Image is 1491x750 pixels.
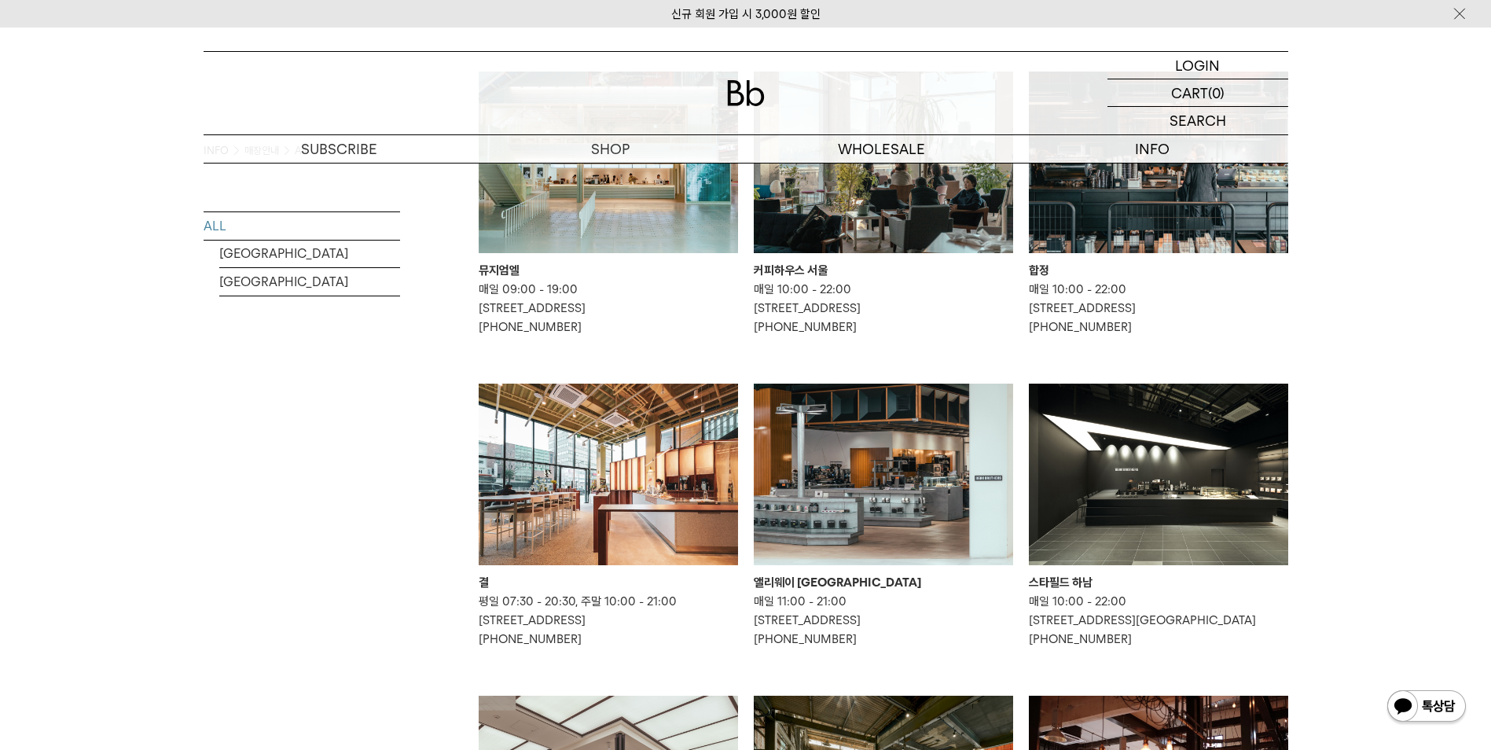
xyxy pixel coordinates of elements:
[754,280,1013,336] p: 매일 10:00 - 22:00 [STREET_ADDRESS] [PHONE_NUMBER]
[1386,689,1467,726] img: 카카오톡 채널 1:1 채팅 버튼
[754,261,1013,280] div: 커피하우스 서울
[754,72,1013,336] a: 커피하우스 서울 커피하우스 서울 매일 10:00 - 22:00[STREET_ADDRESS][PHONE_NUMBER]
[746,135,1017,163] p: WHOLESALE
[479,573,738,592] div: 결
[1171,79,1208,106] p: CART
[475,135,746,163] a: SHOP
[754,384,1013,565] img: 앨리웨이 인천
[479,261,738,280] div: 뮤지엄엘
[479,384,738,649] a: 결 결 평일 07:30 - 20:30, 주말 10:00 - 21:00[STREET_ADDRESS][PHONE_NUMBER]
[479,72,738,336] a: 뮤지엄엘 뮤지엄엘 매일 09:00 - 19:00[STREET_ADDRESS][PHONE_NUMBER]
[479,384,738,565] img: 결
[219,268,400,296] a: [GEOGRAPHIC_DATA]
[1029,592,1288,649] p: 매일 10:00 - 22:00 [STREET_ADDRESS][GEOGRAPHIC_DATA] [PHONE_NUMBER]
[1170,107,1226,134] p: SEARCH
[1029,384,1288,649] a: 스타필드 하남 스타필드 하남 매일 10:00 - 22:00[STREET_ADDRESS][GEOGRAPHIC_DATA][PHONE_NUMBER]
[1029,261,1288,280] div: 합정
[479,592,738,649] p: 평일 07:30 - 20:30, 주말 10:00 - 21:00 [STREET_ADDRESS] [PHONE_NUMBER]
[754,573,1013,592] div: 앨리웨이 [GEOGRAPHIC_DATA]
[754,592,1013,649] p: 매일 11:00 - 21:00 [STREET_ADDRESS] [PHONE_NUMBER]
[1029,573,1288,592] div: 스타필드 하남
[671,7,821,21] a: 신규 회원 가입 시 3,000원 할인
[727,80,765,106] img: 로고
[204,135,475,163] a: SUBSCRIBE
[1017,135,1288,163] p: INFO
[1175,52,1220,79] p: LOGIN
[1029,72,1288,336] a: 합정 합정 매일 10:00 - 22:00[STREET_ADDRESS][PHONE_NUMBER]
[1107,52,1288,79] a: LOGIN
[1107,79,1288,107] a: CART (0)
[204,212,400,240] a: ALL
[219,240,400,267] a: [GEOGRAPHIC_DATA]
[754,384,1013,649] a: 앨리웨이 인천 앨리웨이 [GEOGRAPHIC_DATA] 매일 11:00 - 21:00[STREET_ADDRESS][PHONE_NUMBER]
[1029,280,1288,336] p: 매일 10:00 - 22:00 [STREET_ADDRESS] [PHONE_NUMBER]
[479,280,738,336] p: 매일 09:00 - 19:00 [STREET_ADDRESS] [PHONE_NUMBER]
[1208,79,1225,106] p: (0)
[1029,384,1288,565] img: 스타필드 하남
